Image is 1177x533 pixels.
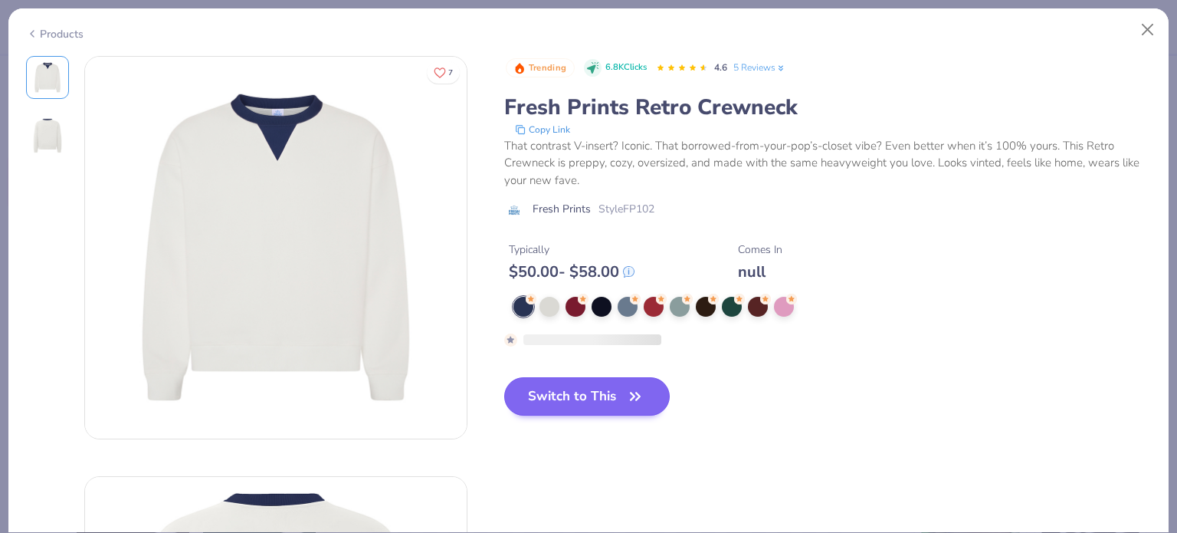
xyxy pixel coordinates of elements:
img: Back [29,117,66,154]
div: null [738,262,782,281]
button: Switch to This [504,377,670,416]
button: Close [1133,15,1162,44]
div: $ 50.00 - $ 58.00 [509,262,634,281]
button: copy to clipboard [510,122,575,137]
img: Front [85,57,467,439]
button: Badge Button [506,58,575,78]
span: 6.8K Clicks [605,61,647,74]
span: 7 [448,69,453,77]
span: Style FP102 [598,201,654,217]
span: Trending [529,64,566,72]
div: Typically [509,242,634,258]
img: brand logo [504,204,525,216]
button: Like [427,61,460,84]
div: Fresh Prints Retro Crewneck [504,93,1152,122]
span: Fresh Prints [533,201,591,217]
div: Products [26,26,84,42]
div: 4.6 Stars [656,56,708,81]
div: Comes In [738,242,782,258]
div: That contrast V-insert? Iconic. That borrowed-from-your-pop’s-closet vibe? Even better when it’s ... [504,137,1152,189]
a: 5 Reviews [733,61,786,74]
img: Trending sort [513,62,526,74]
img: Front [29,59,66,96]
span: 4.6 [714,61,727,74]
